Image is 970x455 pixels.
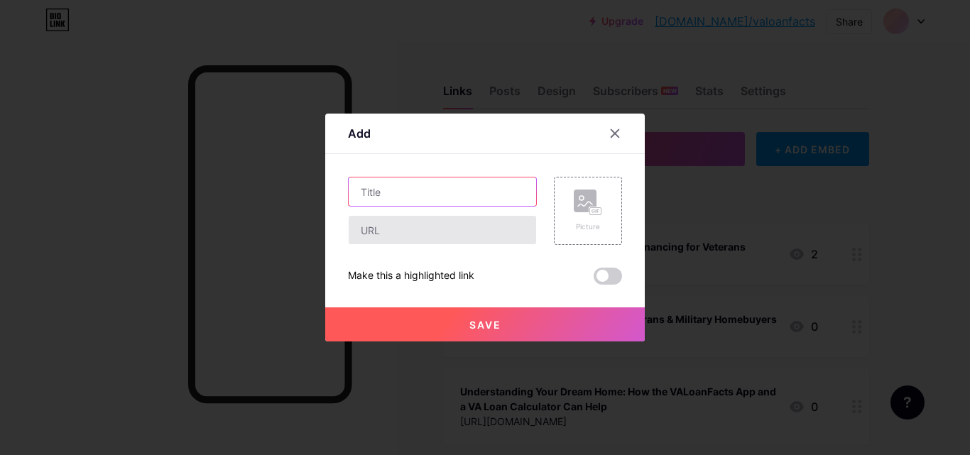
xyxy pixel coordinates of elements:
div: Picture [574,221,602,232]
div: Make this a highlighted link [348,268,474,285]
span: Save [469,319,501,331]
button: Save [325,307,645,341]
div: Add [348,125,371,142]
input: Title [349,177,536,206]
input: URL [349,216,536,244]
